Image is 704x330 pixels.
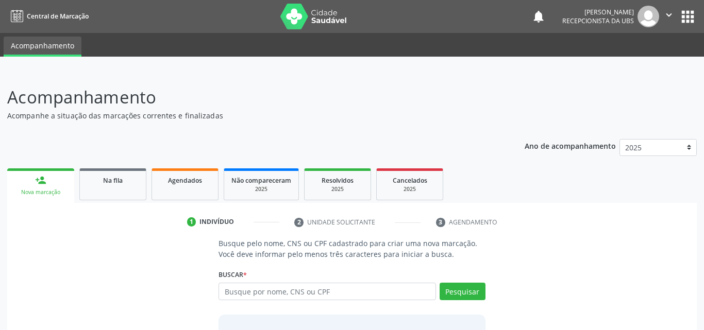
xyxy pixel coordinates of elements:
div: 1 [187,217,196,227]
span: Resolvidos [322,176,354,185]
div: 2025 [384,185,435,193]
label: Buscar [219,267,247,283]
button: notifications [531,9,546,24]
i:  [663,9,675,21]
span: Recepcionista da UBS [562,16,634,25]
p: Acompanhe a situação das marcações correntes e finalizadas [7,110,490,121]
div: Nova marcação [14,188,67,196]
button:  [659,6,679,27]
p: Busque pelo nome, CNS ou CPF cadastrado para criar uma nova marcação. Você deve informar pelo men... [219,238,485,259]
div: 2025 [231,185,291,193]
a: Central de Marcação [7,8,89,25]
button: Pesquisar [440,283,485,300]
button: apps [679,8,697,26]
p: Acompanhamento [7,84,490,110]
div: person_add [35,175,46,186]
span: Central de Marcação [27,12,89,21]
div: Indivíduo [199,217,234,227]
span: Agendados [168,176,202,185]
a: Acompanhamento [4,37,81,57]
div: [PERSON_NAME] [562,8,634,16]
input: Busque por nome, CNS ou CPF [219,283,436,300]
span: Cancelados [393,176,427,185]
p: Ano de acompanhamento [525,139,616,152]
img: img [638,6,659,27]
div: 2025 [312,185,363,193]
span: Não compareceram [231,176,291,185]
span: Na fila [103,176,123,185]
